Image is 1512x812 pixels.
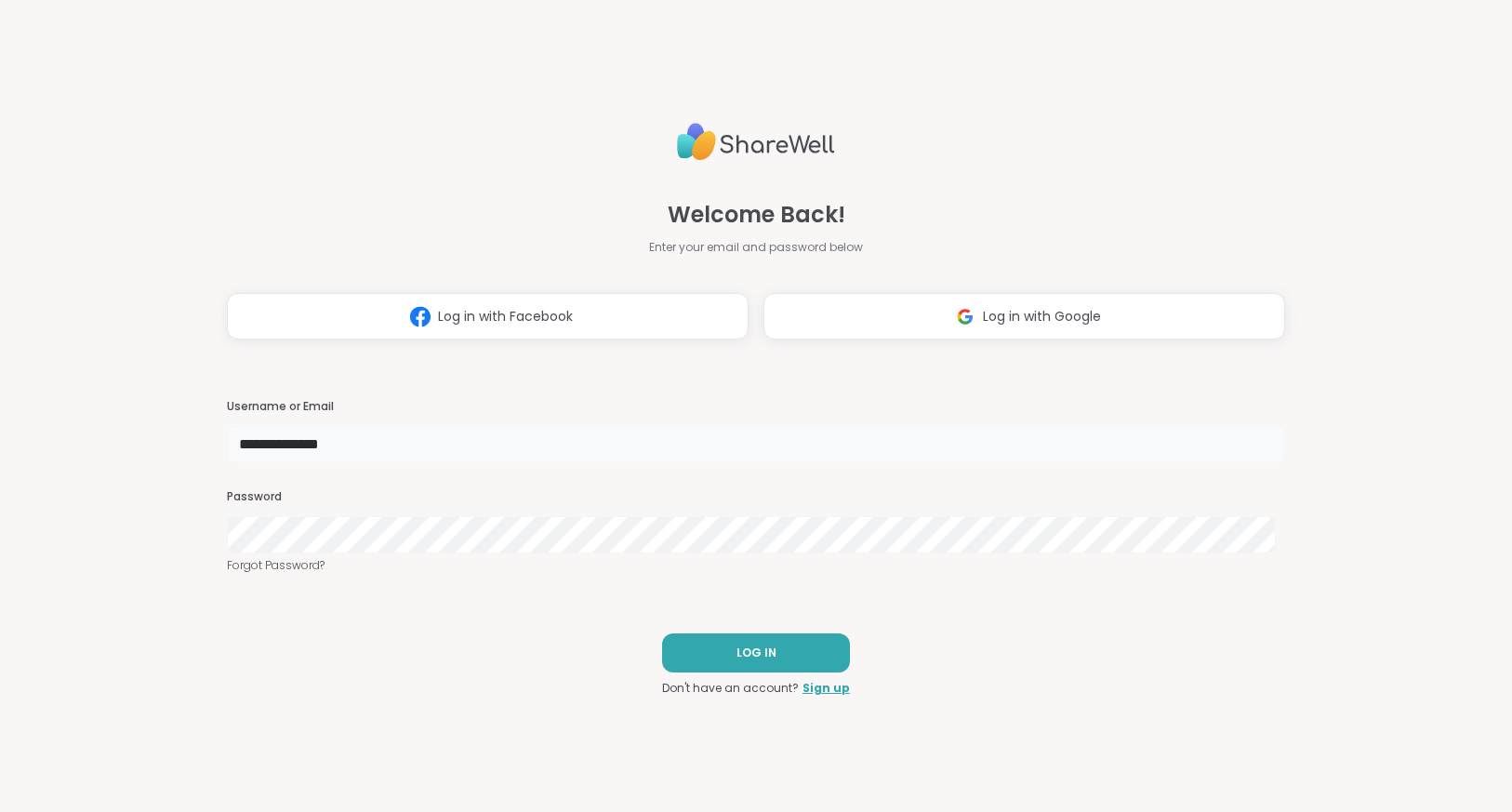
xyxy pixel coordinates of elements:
[763,293,1285,339] button: Log in with Google
[438,307,573,326] span: Log in with Facebook
[802,680,850,697] a: Sign up
[227,399,1285,415] h3: Username or Email
[948,300,983,334] img: ShareWell Logomark
[662,680,799,697] span: Don't have an account?
[983,307,1101,326] span: Log in with Google
[649,239,863,256] span: Enter your email and password below
[227,293,749,339] button: Log in with Facebook
[227,557,1285,574] a: Forgot Password?
[227,489,1285,505] h3: Password
[403,300,438,334] img: ShareWell Logomark
[677,115,835,168] img: ShareWell Logo
[736,645,776,661] span: LOG IN
[668,198,845,232] span: Welcome Back!
[662,633,850,672] button: LOG IN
